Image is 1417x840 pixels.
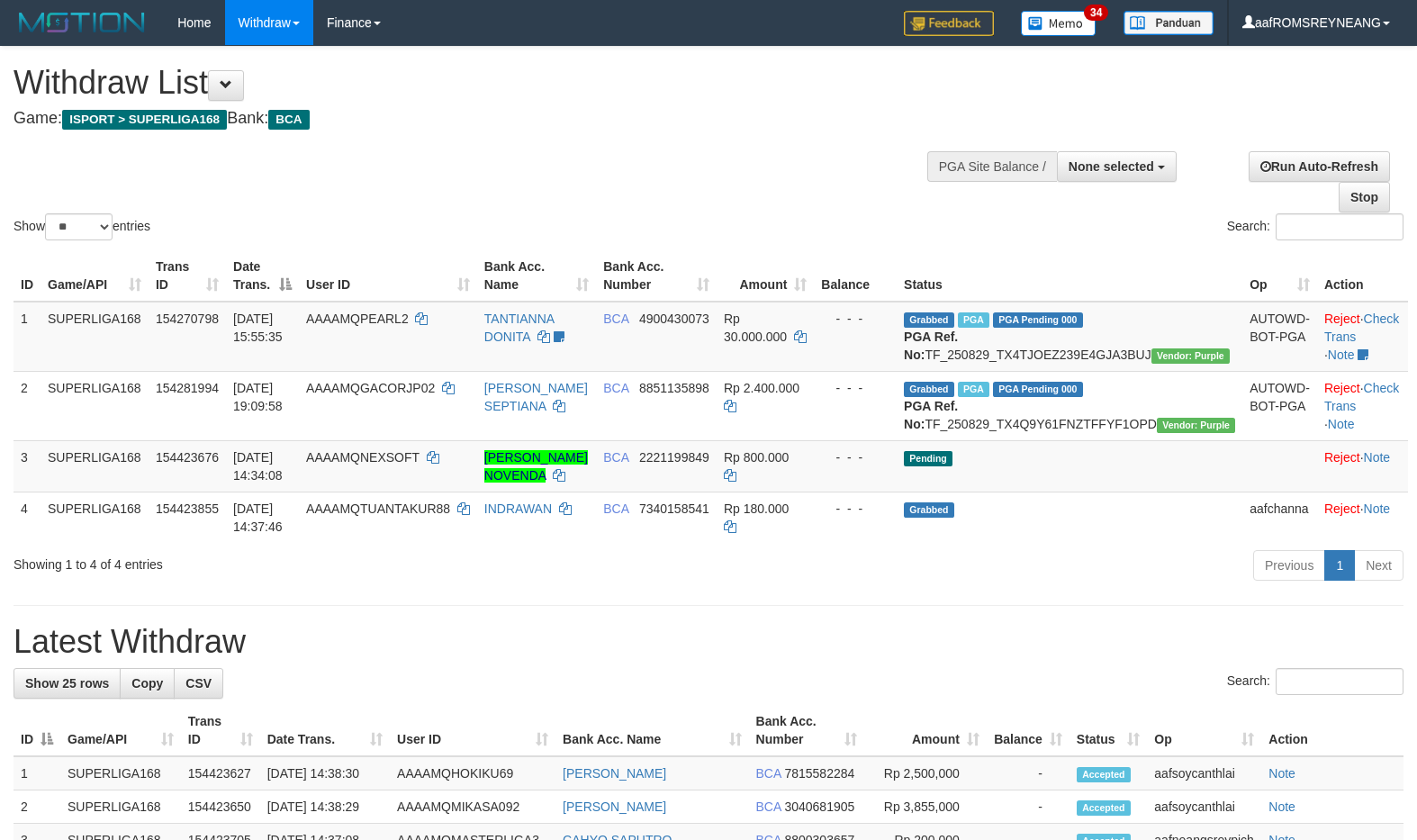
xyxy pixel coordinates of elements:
th: User ID: activate to sort column ascending [299,250,477,302]
th: User ID: activate to sort column ascending [390,705,555,756]
a: Reject [1324,450,1360,465]
a: Copy [120,668,175,699]
td: AAAAMQHOKIKU69 [390,756,555,790]
td: 1 [14,302,41,372]
span: BCA [603,501,628,516]
th: Op: activate to sort column ascending [1147,705,1261,756]
img: Feedback.jpg [904,11,994,36]
td: Rp 3,855,000 [864,790,987,824]
a: Note [1328,348,1355,362]
label: Search: [1227,213,1403,240]
span: Pending [904,451,952,466]
span: Copy 8851135898 to clipboard [639,381,709,395]
td: 2 [14,790,60,824]
button: None selected [1057,151,1177,182]
th: Trans ID: activate to sort column ascending [149,250,226,302]
span: Marked by aafmaleo [958,312,989,328]
a: Note [1364,501,1391,516]
span: Marked by aafnonsreyleab [958,382,989,397]
th: ID [14,250,41,302]
td: · [1317,440,1408,492]
a: [PERSON_NAME] SEPTIANA [484,381,588,413]
div: Showing 1 to 4 of 4 entries [14,548,577,574]
img: MOTION_logo.png [14,9,150,36]
span: Grabbed [904,312,954,328]
span: Accepted [1077,767,1131,782]
td: aafsoycanthlai [1147,756,1261,790]
td: SUPERLIGA168 [41,492,149,543]
a: INDRAWAN [484,501,552,516]
span: Rp 800.000 [724,450,789,465]
th: Bank Acc. Name: activate to sort column ascending [477,250,596,302]
th: Status: activate to sort column ascending [1070,705,1148,756]
td: aafchanna [1242,492,1317,543]
a: Check Trans [1324,381,1399,413]
b: PGA Ref. No: [904,399,958,431]
a: Next [1354,550,1403,581]
input: Search: [1276,668,1403,695]
span: PGA Pending [993,312,1083,328]
span: Show 25 rows [25,676,109,691]
th: Balance [814,250,897,302]
th: Bank Acc. Number: activate to sort column ascending [749,705,864,756]
td: aafsoycanthlai [1147,790,1261,824]
th: Bank Acc. Number: activate to sort column ascending [596,250,717,302]
a: Show 25 rows [14,668,121,699]
a: TANTIANNA DONITA [484,312,555,344]
td: 3 [14,440,41,492]
a: Run Auto-Refresh [1249,151,1390,182]
td: AAAAMQMIKASA092 [390,790,555,824]
a: CSV [174,668,223,699]
td: [DATE] 14:38:30 [260,756,390,790]
h1: Latest Withdraw [14,624,1403,660]
a: Note [1268,799,1295,814]
a: 1 [1324,550,1355,581]
label: Search: [1227,668,1403,695]
span: BCA [603,450,628,465]
div: - - - [821,379,889,397]
th: Trans ID: activate to sort column ascending [181,705,260,756]
h1: Withdraw List [14,65,926,101]
th: Amount: activate to sort column ascending [864,705,987,756]
span: AAAAMQGACORJP02 [306,381,435,395]
th: Date Trans.: activate to sort column ascending [260,705,390,756]
a: [PERSON_NAME] [563,799,666,814]
td: 4 [14,492,41,543]
th: Game/API: activate to sort column ascending [41,250,149,302]
a: Reject [1324,501,1360,516]
a: [PERSON_NAME] NOVENDA [484,450,588,483]
td: · · [1317,371,1408,440]
th: Amount: activate to sort column ascending [717,250,814,302]
th: Action [1261,705,1403,756]
span: BCA [603,381,628,395]
span: BCA [603,312,628,326]
a: Check Trans [1324,312,1399,344]
span: Rp 180.000 [724,501,789,516]
span: BCA [756,766,781,781]
span: Rp 2.400.000 [724,381,799,395]
th: Status [897,250,1242,302]
span: Copy 4900430073 to clipboard [639,312,709,326]
th: Action [1317,250,1408,302]
a: Reject [1324,312,1360,326]
div: - - - [821,310,889,328]
td: 154423650 [181,790,260,824]
span: BCA [268,110,309,130]
span: AAAAMQNEXSOFT [306,450,420,465]
span: 154423855 [156,501,219,516]
td: SUPERLIGA168 [41,371,149,440]
th: Op: activate to sort column ascending [1242,250,1317,302]
td: TF_250829_TX4TJOEZ239E4GJA3BUJ [897,302,1242,372]
td: SUPERLIGA168 [41,302,149,372]
a: [PERSON_NAME] [563,766,666,781]
span: CSV [185,676,212,691]
a: Note [1364,450,1391,465]
img: Button%20Memo.svg [1021,11,1097,36]
span: Copy [131,676,163,691]
td: 154423627 [181,756,260,790]
span: [DATE] 14:37:46 [233,501,283,534]
th: Balance: activate to sort column ascending [987,705,1070,756]
td: SUPERLIGA168 [60,756,181,790]
th: Game/API: activate to sort column ascending [60,705,181,756]
span: Vendor URL: https://trx4.1velocity.biz [1157,418,1235,433]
